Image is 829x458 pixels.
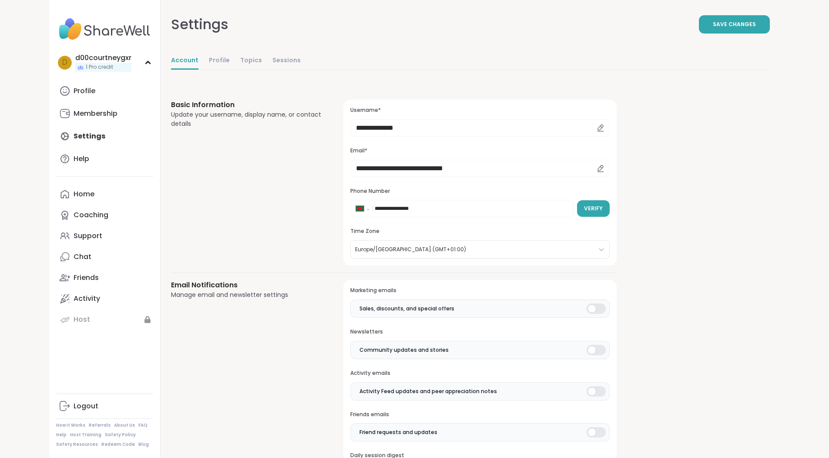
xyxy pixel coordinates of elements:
a: Blog [138,441,149,448]
button: Verify [577,200,610,217]
h3: Username* [350,107,609,114]
a: Referrals [89,422,111,428]
h3: Email Notifications [171,280,323,290]
button: Save Changes [699,15,770,34]
div: Coaching [74,210,108,220]
a: Host Training [70,432,101,438]
span: Sales, discounts, and special offers [359,305,454,313]
a: Topics [240,52,262,70]
h3: Marketing emails [350,287,609,294]
a: Coaching [56,205,153,226]
h3: Time Zone [350,228,609,235]
div: Chat [74,252,91,262]
div: Host [74,315,90,324]
a: Sessions [272,52,301,70]
a: Profile [209,52,230,70]
div: Friends [74,273,99,283]
a: Safety Policy [105,432,136,438]
div: Profile [74,86,95,96]
div: Update your username, display name, or contact details [171,110,323,128]
div: Manage email and newsletter settings [171,290,323,300]
a: Support [56,226,153,246]
span: Activity Feed updates and peer appreciation notes [359,387,497,395]
a: About Us [114,422,135,428]
a: Home [56,184,153,205]
h3: Newsletters [350,328,609,336]
span: 1 Pro credit [86,64,113,71]
a: Help [56,148,153,169]
a: Activity [56,288,153,309]
a: Redeem Code [101,441,135,448]
div: Membership [74,109,117,118]
div: Support [74,231,102,241]
a: Chat [56,246,153,267]
h3: Basic Information [171,100,323,110]
a: Host [56,309,153,330]
a: Logout [56,396,153,417]
div: Help [74,154,89,164]
a: Account [171,52,198,70]
a: FAQ [138,422,148,428]
a: Friends [56,267,153,288]
a: How It Works [56,422,85,428]
div: Home [74,189,94,199]
a: Membership [56,103,153,124]
h3: Phone Number [350,188,609,195]
span: Community updates and stories [359,346,449,354]
a: Help [56,432,67,438]
h3: Friends emails [350,411,609,418]
a: Safety Resources [56,441,98,448]
span: d [62,57,67,68]
span: Friend requests and updates [359,428,437,436]
span: Save Changes [713,20,756,28]
div: Settings [171,14,228,35]
a: Profile [56,81,153,101]
h3: Activity emails [350,370,609,377]
h3: Email* [350,147,609,155]
div: Logout [74,401,98,411]
div: Activity [74,294,100,303]
img: ShareWell Nav Logo [56,14,153,44]
span: Verify [584,205,603,212]
div: d00courtneygxr [75,53,131,63]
